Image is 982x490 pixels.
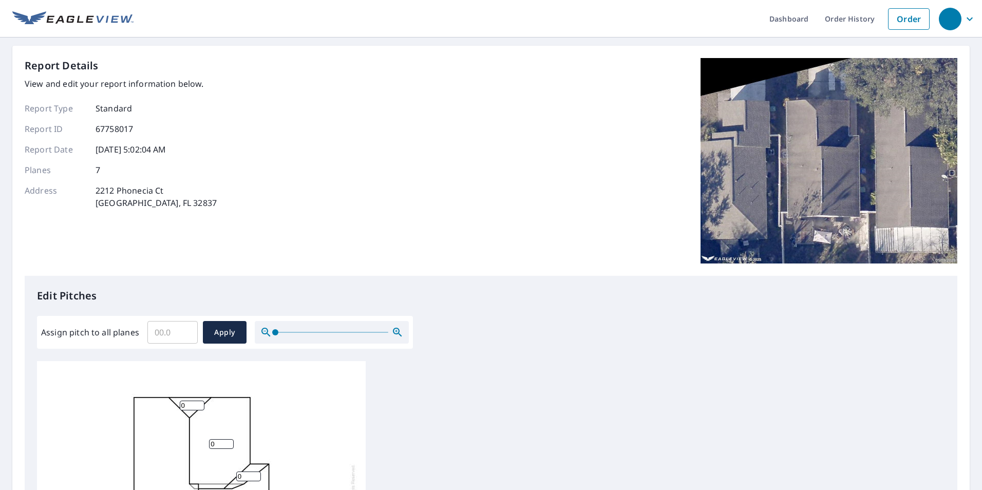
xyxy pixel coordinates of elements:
p: View and edit your report information below. [25,78,217,90]
p: 7 [96,164,100,176]
p: Address [25,184,86,209]
p: 2212 Phonecia Ct [GEOGRAPHIC_DATA], FL 32837 [96,184,217,209]
span: Apply [211,326,238,339]
p: Report Date [25,143,86,156]
input: 00.0 [147,318,198,347]
label: Assign pitch to all planes [41,326,139,338]
img: Top image [701,58,957,263]
img: EV Logo [12,11,134,27]
p: [DATE] 5:02:04 AM [96,143,166,156]
button: Apply [203,321,247,344]
p: Report Details [25,58,99,73]
p: 67758017 [96,123,133,135]
p: Report Type [25,102,86,115]
p: Edit Pitches [37,288,945,304]
a: Order [888,8,930,30]
p: Report ID [25,123,86,135]
p: Standard [96,102,132,115]
p: Planes [25,164,86,176]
